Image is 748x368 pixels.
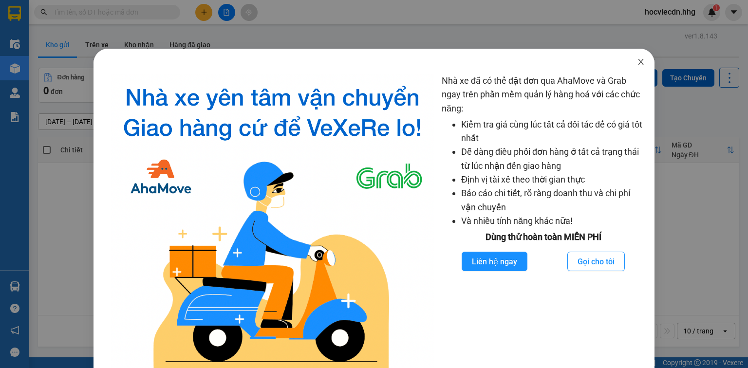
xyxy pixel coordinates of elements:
li: Định vị tài xế theo thời gian thực [461,173,645,186]
button: Close [627,49,654,76]
span: close [637,58,645,66]
span: Gọi cho tôi [578,256,615,268]
li: Kiểm tra giá cùng lúc tất cả đối tác để có giá tốt nhất [461,118,645,146]
span: Liên hệ ngay [472,256,517,268]
li: Và nhiều tính năng khác nữa! [461,214,645,228]
li: Báo cáo chi tiết, rõ ràng doanh thu và chi phí vận chuyển [461,186,645,214]
button: Liên hệ ngay [462,252,527,271]
li: Dễ dàng điều phối đơn hàng ở tất cả trạng thái từ lúc nhận đến giao hàng [461,145,645,173]
button: Gọi cho tôi [567,252,625,271]
div: Dùng thử hoàn toàn MIỄN PHÍ [442,230,645,244]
